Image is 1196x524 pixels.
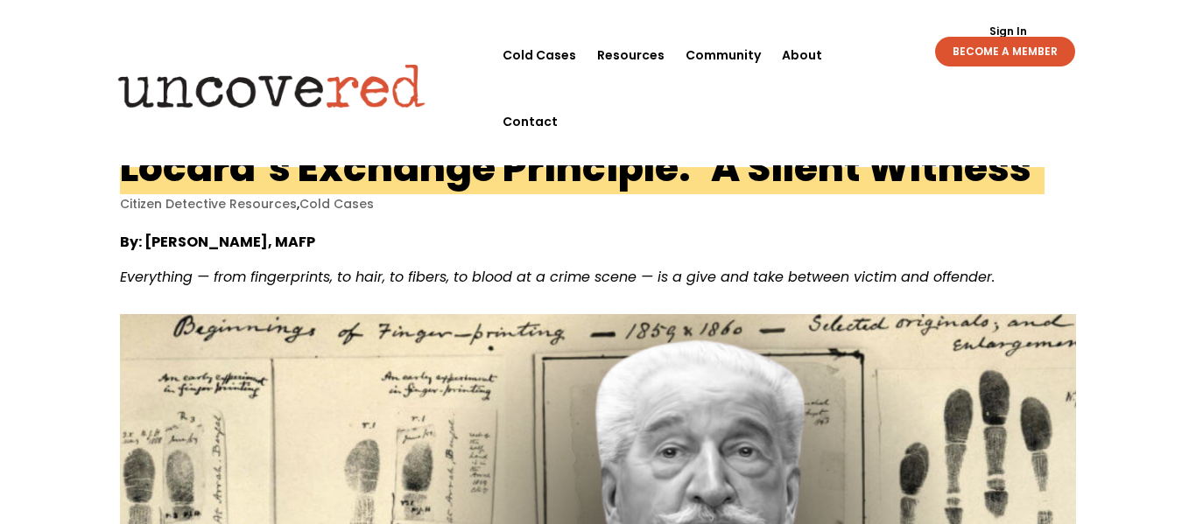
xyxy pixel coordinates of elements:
a: Resources [597,22,665,88]
a: Citizen Detective Resources [120,195,297,213]
a: Cold Cases [299,195,374,213]
a: Contact [503,88,558,155]
a: BECOME A MEMBER [935,37,1075,66]
h1: Locard’s Exchange Principle: ‘A Silent Witness’ [120,141,1045,194]
a: Sign In [980,26,1037,37]
a: Cold Cases [503,22,576,88]
a: Community [686,22,761,88]
a: About [782,22,822,88]
img: Uncovered logo [103,52,440,120]
strong: By: [PERSON_NAME], MAFP [120,232,315,252]
span: Everything — from fingerprints, to hair, to fibers, to blood at a crime scene — is a give and tak... [120,267,995,287]
p: , [120,196,1077,213]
